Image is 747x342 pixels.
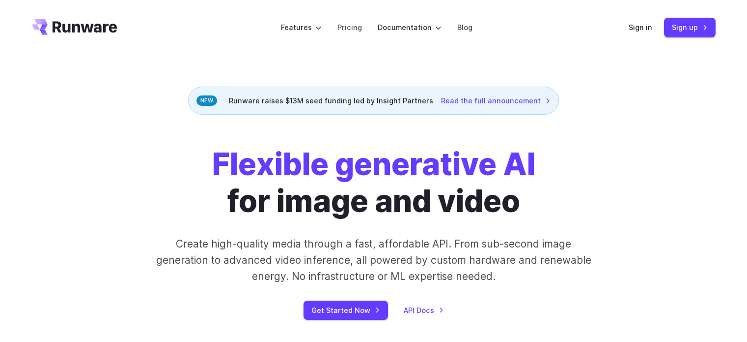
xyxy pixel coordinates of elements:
[281,22,322,33] label: Features
[212,146,535,220] h1: for image and video
[304,301,388,320] a: Get Started Now
[664,18,716,37] a: Sign up
[457,22,472,33] a: Blog
[188,87,559,115] div: Runware raises $13M seed funding led by Insight Partners
[441,95,551,106] a: Read the full announcement
[378,22,442,33] label: Documentation
[629,22,652,33] a: Sign in
[32,19,117,35] a: Go to /
[337,22,362,33] a: Pricing
[212,146,535,183] strong: Flexible generative AI
[155,236,592,285] p: Create high-quality media through a fast, affordable API. From sub-second image generation to adv...
[404,305,444,316] a: API Docs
